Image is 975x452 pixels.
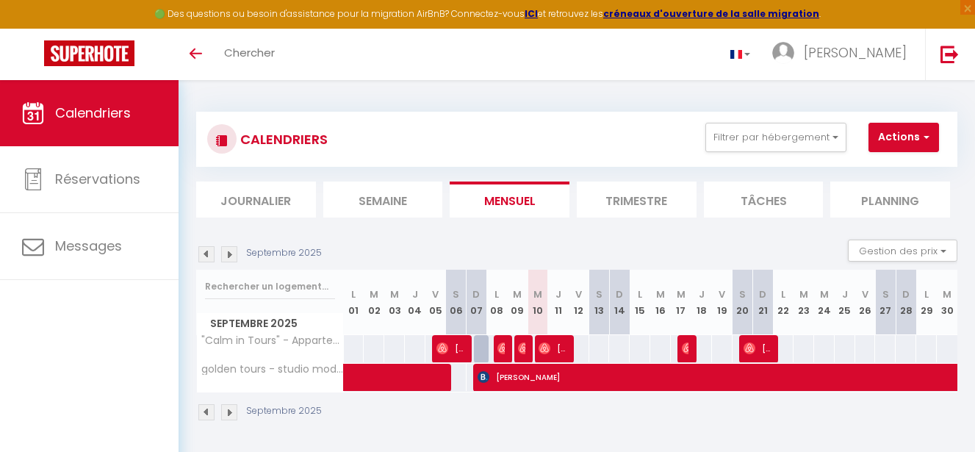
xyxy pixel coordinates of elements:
[848,240,957,262] button: Gestion des prix
[197,313,343,334] span: Septembre 2025
[916,270,937,335] th: 29
[677,287,686,301] abbr: M
[638,287,642,301] abbr: L
[616,287,623,301] abbr: D
[772,42,794,64] img: ...
[364,270,384,335] th: 02
[596,287,602,301] abbr: S
[196,182,316,218] li: Journalier
[528,270,548,335] th: 10
[799,287,808,301] abbr: M
[569,270,589,335] th: 12
[868,123,939,152] button: Actions
[55,104,131,122] span: Calendriers
[518,334,525,362] span: [PERSON_NAME]
[513,287,522,301] abbr: M
[575,287,582,301] abbr: V
[855,270,876,335] th: 26
[842,287,848,301] abbr: J
[486,270,507,335] th: 08
[370,287,378,301] abbr: M
[351,287,356,301] abbr: L
[719,287,725,301] abbr: V
[453,287,459,301] abbr: S
[882,287,889,301] abbr: S
[446,270,467,335] th: 06
[55,170,140,188] span: Réservations
[733,270,753,335] th: 20
[814,270,835,335] th: 24
[55,237,122,255] span: Messages
[494,287,499,301] abbr: L
[323,182,443,218] li: Semaine
[589,270,610,335] th: 13
[577,182,697,218] li: Trimestre
[344,270,364,335] th: 01
[937,270,957,335] th: 30
[436,334,464,362] span: [PERSON_NAME]
[820,287,829,301] abbr: M
[656,287,665,301] abbr: M
[940,45,959,63] img: logout
[691,270,712,335] th: 18
[609,270,630,335] th: 14
[199,364,346,375] span: golden tours - studio moderne
[896,270,916,335] th: 28
[548,270,569,335] th: 11
[712,270,733,335] th: 19
[199,335,346,346] span: "Calm in Tours" - Appartement T2
[773,270,794,335] th: 22
[12,6,56,50] button: Ouvrir le widget de chat LiveChat
[744,334,771,362] span: [PERSON_NAME]
[246,404,322,418] p: Septembre 2025
[384,270,405,335] th: 03
[603,7,819,20] a: créneaux d'ouverture de la salle migration
[704,182,824,218] li: Tâches
[246,246,322,260] p: Septembre 2025
[450,182,569,218] li: Mensuel
[835,270,855,335] th: 25
[432,287,439,301] abbr: V
[412,287,418,301] abbr: J
[44,40,134,66] img: Super Booking
[425,270,446,335] th: 05
[497,334,504,362] span: [PERSON_NAME]
[761,29,925,80] a: ... [PERSON_NAME]
[902,287,910,301] abbr: D
[682,334,688,362] span: [PERSON_NAME]
[862,287,868,301] abbr: V
[752,270,773,335] th: 21
[705,123,846,152] button: Filtrer par hébergement
[224,45,275,60] span: Chercher
[943,287,951,301] abbr: M
[671,270,691,335] th: 17
[630,270,650,335] th: 15
[555,287,561,301] abbr: J
[781,287,785,301] abbr: L
[390,287,399,301] abbr: M
[467,270,487,335] th: 07
[213,29,286,80] a: Chercher
[525,7,538,20] a: ICI
[804,43,907,62] span: [PERSON_NAME]
[405,270,425,335] th: 04
[650,270,671,335] th: 16
[699,287,705,301] abbr: J
[830,182,950,218] li: Planning
[237,123,328,156] h3: CALENDRIERS
[924,287,929,301] abbr: L
[507,270,528,335] th: 09
[739,287,746,301] abbr: S
[472,287,480,301] abbr: D
[759,287,766,301] abbr: D
[539,334,566,362] span: [PERSON_NAME]
[875,270,896,335] th: 27
[533,287,542,301] abbr: M
[205,273,335,300] input: Rechercher un logement...
[794,270,814,335] th: 23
